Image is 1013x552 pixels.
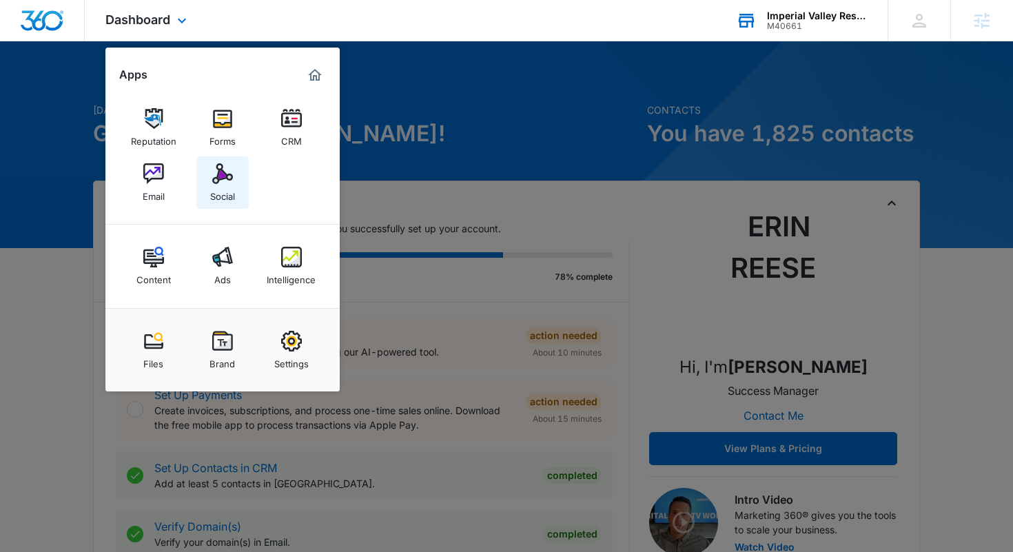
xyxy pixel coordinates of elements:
div: Intelligence [267,267,316,285]
span: Dashboard [105,12,170,27]
a: Social [196,156,249,209]
div: account name [767,10,868,21]
a: Files [127,324,180,376]
a: Intelligence [265,240,318,292]
a: Forms [196,101,249,154]
div: Reputation [131,129,176,147]
div: account id [767,21,868,31]
div: Email [143,184,165,202]
a: CRM [265,101,318,154]
a: Email [127,156,180,209]
h2: Apps [119,68,147,81]
div: CRM [281,129,302,147]
a: Reputation [127,101,180,154]
div: Forms [209,129,236,147]
div: Files [143,351,163,369]
a: Marketing 360® Dashboard [304,64,326,86]
a: Content [127,240,180,292]
div: Ads [214,267,231,285]
div: Social [210,184,235,202]
div: Content [136,267,171,285]
div: Settings [274,351,309,369]
div: Brand [209,351,235,369]
a: Brand [196,324,249,376]
a: Ads [196,240,249,292]
a: Settings [265,324,318,376]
